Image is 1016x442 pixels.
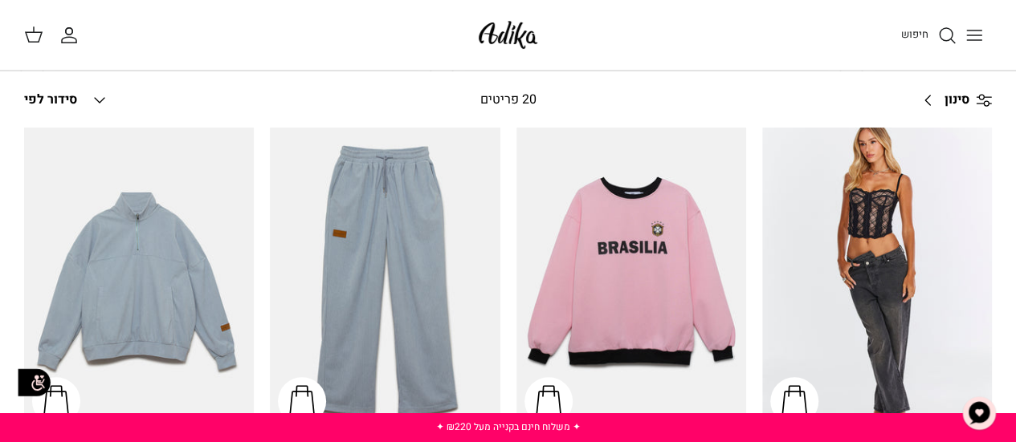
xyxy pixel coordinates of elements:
[24,90,77,109] span: סידור לפי
[516,128,746,434] a: סווטשירט Brazilian Kid
[762,128,992,434] a: ג׳ינס All Or Nothing קריס-קרוס | BOYFRIEND
[389,90,627,111] div: 20 פריטים
[474,16,542,54] img: Adika IL
[901,26,928,42] span: חיפוש
[436,420,581,434] a: ✦ משלוח חינם בקנייה מעל ₪220 ✦
[901,26,957,45] a: חיפוש
[24,83,109,118] button: סידור לפי
[270,128,500,434] a: מכנסי טרנינג City strolls
[24,128,254,434] a: סווטשירט City Strolls אוברסייז
[955,389,1003,437] button: צ'אט
[945,90,969,111] span: סינון
[957,18,992,53] button: Toggle menu
[59,26,85,45] a: החשבון שלי
[912,81,992,120] a: סינון
[12,360,56,404] img: accessibility_icon02.svg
